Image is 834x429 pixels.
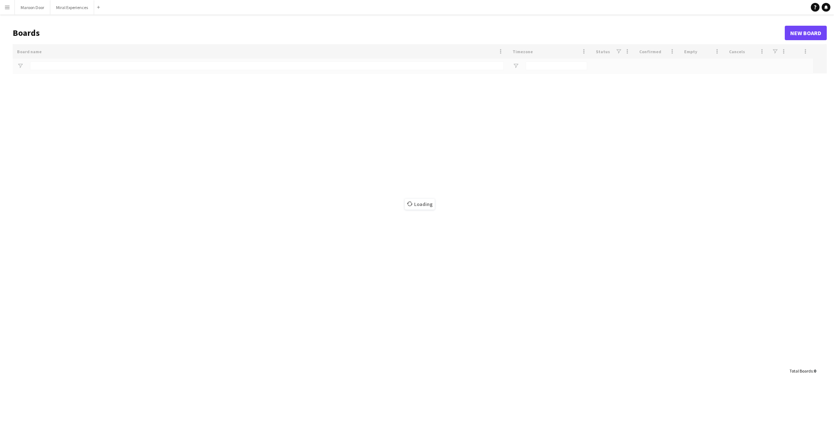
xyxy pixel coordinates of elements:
[50,0,94,14] button: Miral Experiences
[405,199,435,210] span: Loading
[814,368,816,374] span: 0
[789,368,813,374] span: Total Boards
[785,26,827,40] a: New Board
[789,364,816,378] div: :
[13,28,785,38] h1: Boards
[15,0,50,14] button: Maroon Door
